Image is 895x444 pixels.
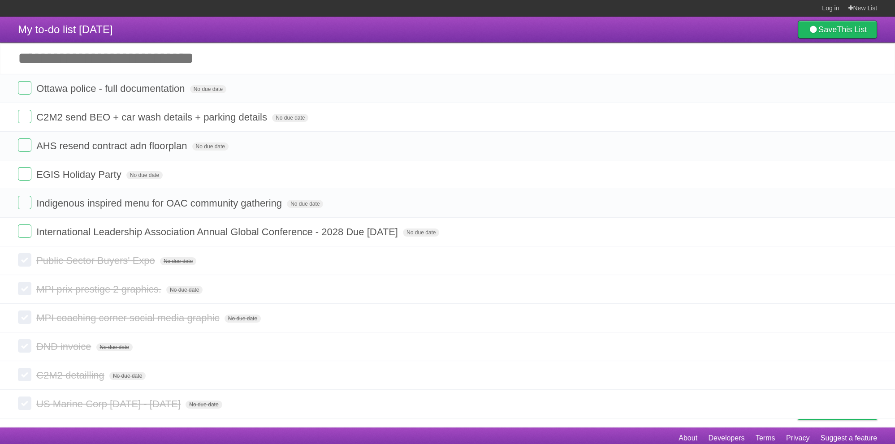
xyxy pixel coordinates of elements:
[798,21,877,39] a: SaveThis List
[109,372,146,380] span: No due date
[287,200,323,208] span: No due date
[36,169,124,180] span: EGIS Holiday Party
[36,255,157,266] span: Public Sector Buyers' Expo
[18,339,31,353] label: Done
[18,282,31,295] label: Done
[36,398,183,410] span: US Marine Corp [DATE] - [DATE]
[166,286,203,294] span: No due date
[18,368,31,381] label: Done
[192,142,229,151] span: No due date
[18,253,31,267] label: Done
[18,397,31,410] label: Done
[18,138,31,152] label: Done
[36,341,93,352] span: DND invoice
[18,224,31,238] label: Done
[18,81,31,95] label: Done
[36,226,400,237] span: International Leadership Association Annual Global Conference - 2028 Due [DATE]
[36,284,164,295] span: MPI prix prestige 2 graphics.
[18,310,31,324] label: Done
[817,404,873,419] span: Buy me a coffee
[36,140,189,151] span: AHS resend contract adn floorplan
[36,370,107,381] span: C2M2 detailling
[36,112,269,123] span: C2M2 send BEO + car wash details + parking details
[190,85,226,93] span: No due date
[160,257,196,265] span: No due date
[36,83,187,94] span: Ottawa police - full documentation
[186,401,222,409] span: No due date
[225,315,261,323] span: No due date
[18,196,31,209] label: Done
[18,167,31,181] label: Done
[36,198,284,209] span: Indigenous inspired menu for OAC community gathering
[18,110,31,123] label: Done
[36,312,221,323] span: MPI coaching corner social media graphic
[403,228,439,237] span: No due date
[18,23,113,35] span: My to-do list [DATE]
[96,343,133,351] span: No due date
[272,114,308,122] span: No due date
[126,171,163,179] span: No due date
[837,25,867,34] b: This List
